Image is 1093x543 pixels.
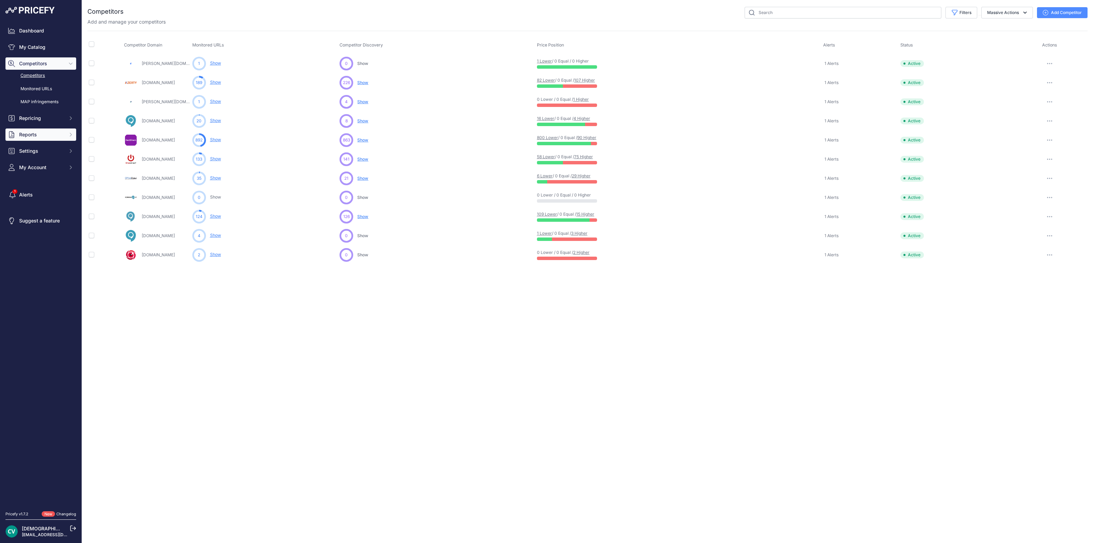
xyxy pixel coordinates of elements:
span: Active [900,213,924,220]
span: 0 [345,233,348,239]
span: Show [357,157,368,162]
span: 4 [345,99,348,105]
input: Search [745,7,941,18]
p: / 0 Equal / [537,231,581,236]
span: 0 [198,194,200,201]
span: 4 [198,233,200,239]
a: 1 Alerts [823,60,839,67]
p: 0 Lower / 0 Equal / [537,250,581,255]
a: 107 Higher [574,78,595,83]
a: Show [210,99,221,104]
span: Competitors [19,60,64,67]
span: Show [357,61,368,66]
span: Active [900,156,924,163]
span: 1 Alerts [825,157,839,162]
button: Filters [945,7,977,18]
span: 189 [196,80,202,86]
a: 6 Lower [537,173,553,178]
a: [PERSON_NAME][DOMAIN_NAME] [142,61,208,66]
span: 2 [198,252,200,258]
span: 1 Alerts [825,176,839,181]
a: [DEMOGRAPHIC_DATA][PERSON_NAME] der ree [DEMOGRAPHIC_DATA] [22,526,186,531]
span: 35 [197,175,202,181]
a: Changelog [56,512,76,516]
a: [DOMAIN_NAME] [142,214,175,219]
a: MAP infringements [5,96,76,108]
span: 1 Alerts [825,233,839,239]
a: 75 Higher [574,154,593,159]
span: 863 [343,137,350,143]
p: / 0 Equal / [537,135,581,140]
a: [DOMAIN_NAME] [142,137,175,142]
span: 133 [196,156,202,162]
a: Show [210,194,221,200]
a: Show [210,214,221,219]
span: Monitored URLs [192,42,224,47]
a: 1 Alerts [823,118,839,124]
span: Show [357,99,368,104]
a: [DOMAIN_NAME] [142,118,175,123]
button: Massive Actions [981,7,1033,18]
span: Show [357,137,368,142]
span: Active [900,175,924,182]
button: Add Competitor [1037,7,1088,18]
span: Show [357,195,368,200]
a: 1 Lower [537,231,552,236]
a: Monitored URLs [5,83,76,95]
span: Status [900,42,913,47]
a: Show [210,233,221,238]
span: New [42,511,55,517]
span: Competitor Discovery [340,42,383,47]
p: / 0 Equal / [537,116,581,121]
span: 1 Alerts [825,214,839,219]
span: 0 [345,194,348,201]
span: Reports [19,131,64,138]
a: [PERSON_NAME][DOMAIN_NAME] [142,99,208,104]
a: 90 Higher [577,135,596,140]
a: 58 Lower [537,154,555,159]
span: Active [900,79,924,86]
span: Active [900,194,924,201]
p: 0 Lower / 0 Equal / 0 Higher [537,192,581,198]
span: 126 [343,214,350,220]
div: Pricefy v1.7.2 [5,511,28,517]
a: 800 Lower [537,135,558,140]
a: 1 Alerts [823,194,839,201]
span: 141 [343,156,349,162]
span: 226 [343,80,350,86]
span: 124 [196,214,203,220]
a: Competitors [5,70,76,82]
span: Settings [19,148,64,154]
span: Active [900,252,924,258]
span: Price Position [537,42,564,47]
span: 8 [345,118,348,124]
a: 16 Lower [537,116,554,121]
span: Actions [1042,42,1057,47]
a: Suggest a feature [5,215,76,227]
span: Alerts [823,42,835,47]
a: [EMAIL_ADDRESS][DOMAIN_NAME] [22,532,93,537]
span: Active [900,98,924,105]
p: 0 Lower / 0 Equal / [537,97,581,102]
a: [DOMAIN_NAME] [142,195,175,200]
span: Show [357,233,368,238]
a: 1 Alerts [823,156,839,163]
button: Repricing [5,112,76,124]
span: 892 [195,137,203,143]
a: 1 Alerts [823,137,839,144]
span: 1 Alerts [825,252,839,258]
a: Dashboard [5,25,76,37]
span: Show [357,252,368,257]
img: Pricefy Logo [5,7,55,14]
a: 1 Alerts [823,98,839,105]
p: / 0 Equal / [537,78,581,83]
span: My Account [19,164,64,171]
a: Show [210,137,221,142]
button: Reports [5,128,76,141]
a: [DOMAIN_NAME] [142,157,175,162]
a: 1 Alerts [823,252,839,258]
a: 1 Alerts [823,232,839,239]
span: Active [900,60,924,67]
button: Competitors [5,57,76,70]
p: Add and manage your competitors [87,18,166,25]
